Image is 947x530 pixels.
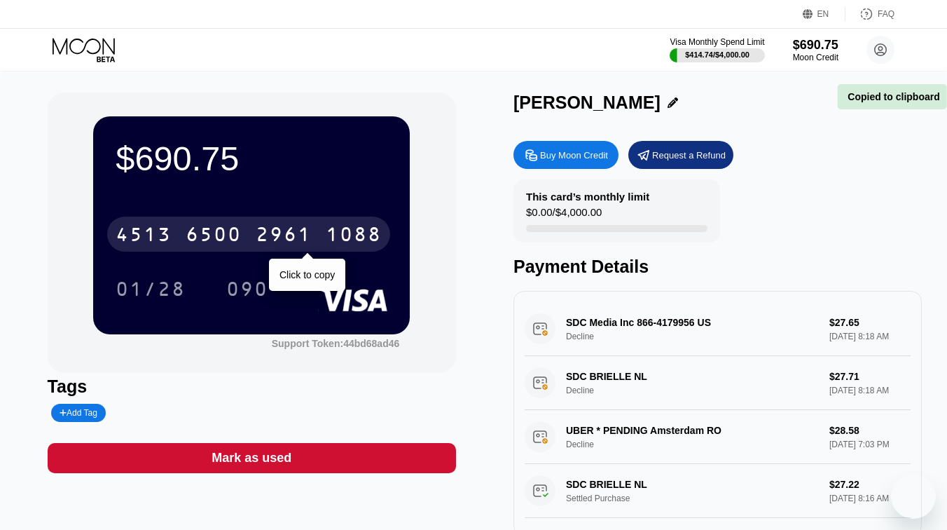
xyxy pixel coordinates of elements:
[652,149,726,161] div: Request a Refund
[186,225,242,247] div: 6500
[817,9,829,19] div: EN
[116,225,172,247] div: 4513
[216,271,279,306] div: 090
[526,191,649,203] div: This card’s monthly limit
[844,91,939,102] div: Copied to clipboard
[670,37,764,47] div: Visa Monthly Spend Limit
[526,206,602,225] div: $0.00 / $4,000.00
[513,141,618,169] div: Buy Moon Credit
[878,9,894,19] div: FAQ
[272,338,400,349] div: Support Token:44bd68ad46
[685,50,749,59] div: $414.74 / $4,000.00
[513,257,922,277] div: Payment Details
[107,217,390,252] div: 4513650029611088
[803,7,845,21] div: EN
[48,443,456,473] div: Mark as used
[670,37,764,62] div: Visa Monthly Spend Limit$414.74/$4,000.00
[513,93,661,113] div: [PERSON_NAME]
[845,7,894,21] div: FAQ
[48,376,456,397] div: Tags
[793,53,838,62] div: Moon Credit
[256,225,312,247] div: 2961
[105,271,196,306] div: 01/28
[226,280,268,302] div: 090
[326,225,382,247] div: 1088
[212,450,291,466] div: Mark as used
[51,404,106,422] div: Add Tag
[793,38,838,62] div: $690.75Moon Credit
[116,280,186,302] div: 01/28
[116,139,387,178] div: $690.75
[60,408,97,418] div: Add Tag
[540,149,608,161] div: Buy Moon Credit
[272,338,400,349] div: Support Token: 44bd68ad46
[279,269,335,280] div: Click to copy
[628,141,733,169] div: Request a Refund
[891,474,936,519] iframe: Button to launch messaging window
[793,38,838,53] div: $690.75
